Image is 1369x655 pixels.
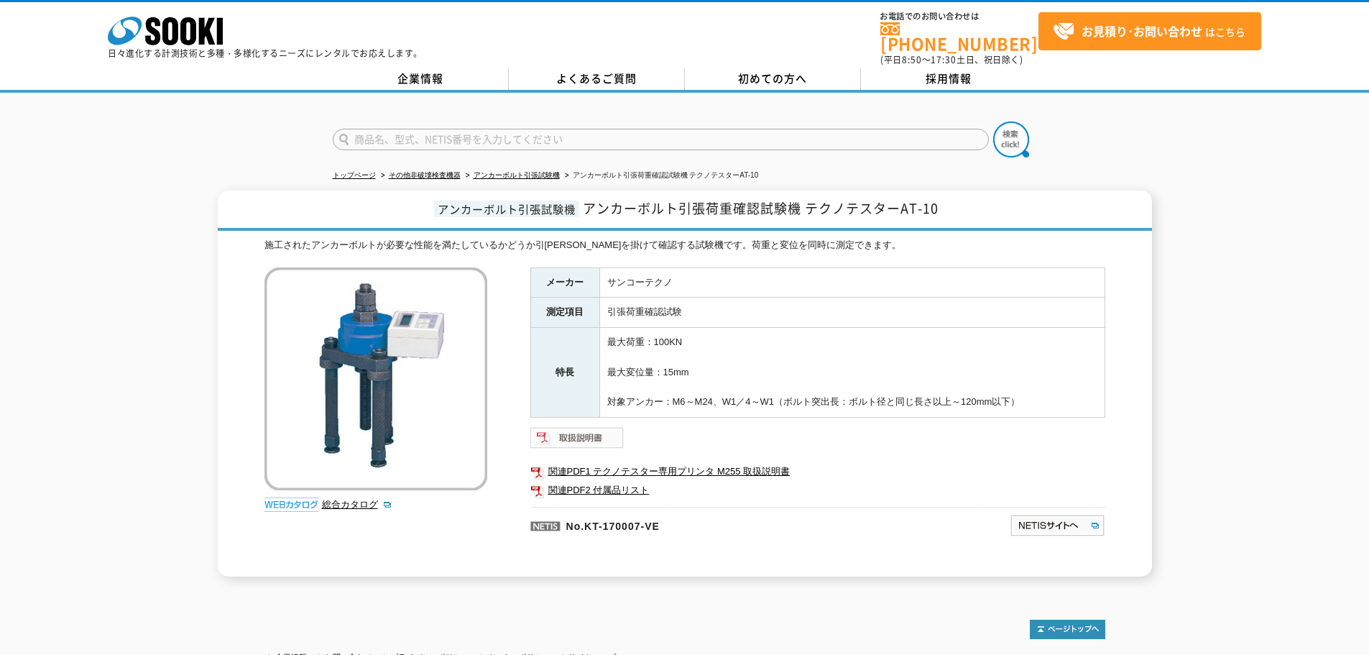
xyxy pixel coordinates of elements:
[685,68,861,90] a: 初めての方へ
[880,53,1023,66] span: (平日 ～ 土日、祝日除く)
[434,201,579,217] span: アンカーボルト引張試験機
[861,68,1037,90] a: 採用情報
[1082,22,1202,40] strong: お見積り･お問い合わせ
[264,238,1105,253] div: 施工されたアンカーボルトが必要な性能を満たしているかどうか引[PERSON_NAME]を掛けて確認する試験機です。荷重と変位を同時に測定できます。
[738,70,807,86] span: 初めての方へ
[931,53,957,66] span: 17:30
[389,171,461,179] a: その他非破壊検査機器
[583,198,939,218] span: アンカーボルト引張荷重確認試験機 テクノテスターAT-10
[530,462,1105,481] a: 関連PDF1 テクノテスター専用プリンタ M255 取扱説明書
[108,49,423,58] p: 日々進化する計測技術と多種・多様化するニーズにレンタルでお応えします。
[530,267,599,298] th: メーカー
[880,12,1038,21] span: お電話でのお問い合わせは
[322,499,392,510] a: 総合カタログ
[599,267,1105,298] td: サンコーテクノ
[474,171,560,179] a: アンカーボルト引張試験機
[530,426,624,449] img: 取扱説明書
[993,122,1029,157] img: btn_search.png
[264,267,487,490] img: アンカーボルト引張荷重確認試験機 テクノテスターAT-10
[530,507,871,541] p: No.KT-170007-VE
[1010,514,1105,537] img: NETISサイトへ
[599,298,1105,328] td: 引張荷重確認試験
[1053,21,1245,42] span: はこちら
[333,68,509,90] a: 企業情報
[530,481,1105,500] a: 関連PDF2 付属品リスト
[509,68,685,90] a: よくあるご質問
[1030,620,1105,639] img: トップページへ
[530,436,624,446] a: 取扱説明書
[1038,12,1261,50] a: お見積り･お問い合わせはこちら
[599,328,1105,418] td: 最大荷重：100KN 最大変位量：15mm 対象アンカー：M6～M24、W1／4～W1（ボルト突出長：ボルト径と同じ長さ以上～120mm以下）
[902,53,922,66] span: 8:50
[562,168,759,183] li: アンカーボルト引張荷重確認試験機 テクノテスターAT-10
[530,298,599,328] th: 測定項目
[333,171,376,179] a: トップページ
[880,22,1038,52] a: [PHONE_NUMBER]
[333,129,989,150] input: 商品名、型式、NETIS番号を入力してください
[530,328,599,418] th: 特長
[264,498,318,512] img: webカタログ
